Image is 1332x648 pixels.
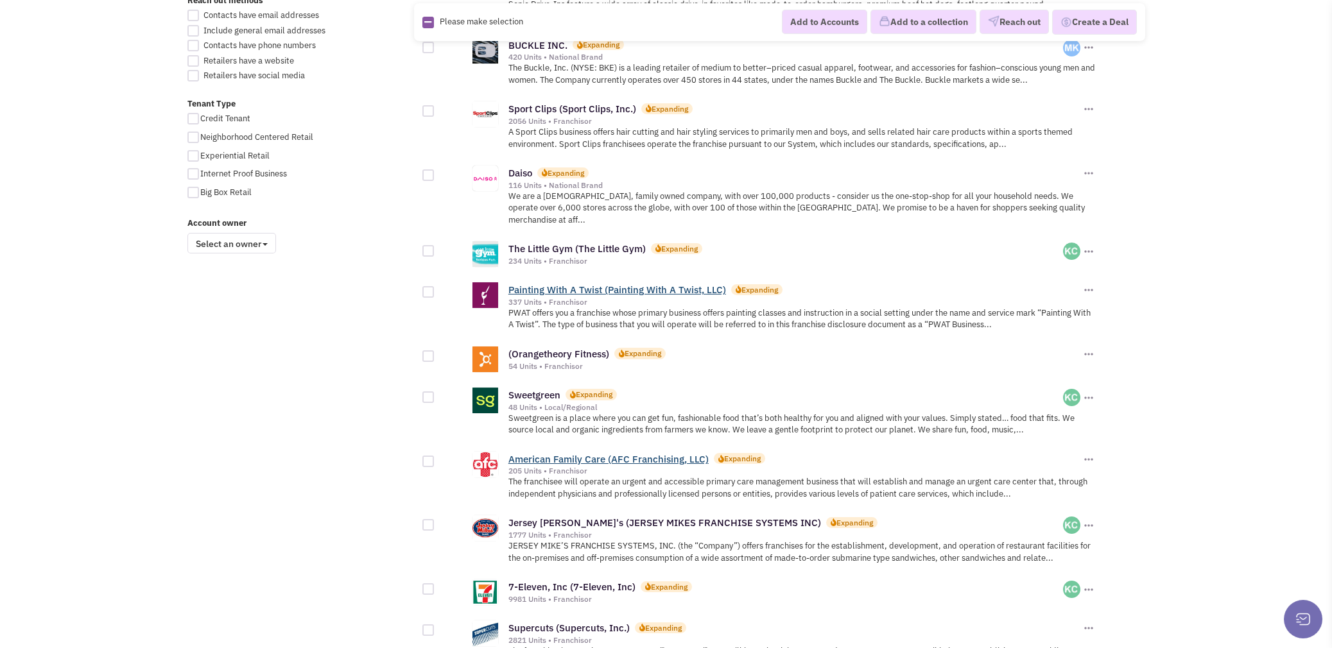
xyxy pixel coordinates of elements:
div: Expanding [645,622,682,633]
p: JERSEY MIKE’S FRANCHISE SYSTEMS, INC. (the “Company”) offers franchises for the establishment, de... [508,540,1096,564]
img: Rectangle.png [422,17,434,28]
a: BUCKLE INC. [508,39,567,51]
div: Expanding [576,389,612,400]
div: 48 Units • Local/Regional [508,402,1064,413]
div: Expanding [651,581,688,592]
span: Credit Tenant [200,113,250,124]
div: 205 Units • Franchisor [508,466,1081,476]
span: Retailers have a website [203,55,294,66]
div: Expanding [661,243,698,254]
span: Include general email addresses [203,25,325,36]
button: Reach out [980,10,1049,35]
div: Expanding [724,453,761,464]
div: 116 Units • National Brand [508,180,1081,191]
div: Expanding [741,284,778,295]
a: Jersey [PERSON_NAME]'s (JERSEY MIKES FRANCHISE SYSTEMS INC) [508,516,821,529]
a: American Family Care (AFC Franchising, LLC) [508,453,709,465]
div: Expanding [836,517,873,528]
span: Neighborhood Centered Retail [200,132,313,142]
a: 7-Eleven, Inc (7-Eleven, Inc) [508,581,636,593]
label: Tenant Type [187,98,415,110]
p: Sweetgreen is a place where you can get fun, fashionable food that’s both healthy for you and ali... [508,413,1096,436]
div: 420 Units • National Brand [508,52,1064,62]
img: teWl9Dtx2ke2FFSUte9CyA.png [1063,516,1080,534]
img: teWl9Dtx2ke2FFSUte9CyA.png [1063,243,1080,260]
span: Internet Proof Business [200,168,287,179]
span: Please make selection [440,16,523,27]
button: Add to Accounts [782,10,867,34]
p: The Buckle, Inc. (NYSE: BKE) is a leading retailer of medium to better–priced casual apparel, foo... [508,62,1096,86]
div: 1777 Units • Franchisor [508,530,1064,540]
div: 234 Units • Franchisor [508,256,1064,266]
div: 2821 Units • Franchisor [508,635,1081,645]
p: The franchisee will operate an urgent and accessible primary care management business that will e... [508,476,1096,500]
a: Daiso [508,167,532,179]
span: Contacts have email addresses [203,10,319,21]
a: Painting With A Twist (Painting With A Twist, LLC) [508,284,726,296]
div: Expanding [548,167,584,178]
a: Sport Clips (Sport Clips, Inc.) [508,103,636,115]
div: Expanding [583,39,619,50]
span: Select an owner [187,233,276,253]
div: Expanding [652,103,688,114]
div: 9981 Units • Franchisor [508,594,1064,604]
a: Sweetgreen [508,389,560,401]
div: 2056 Units • Franchisor [508,116,1081,126]
div: 337 Units • Franchisor [508,297,1081,307]
span: Retailers have social media [203,70,305,81]
img: teWl9Dtx2ke2FFSUte9CyA.png [1063,389,1080,406]
img: VectorPaper_Plane.png [988,16,999,28]
span: Big Box Retail [200,187,252,198]
button: Create a Deal [1052,10,1137,35]
p: We are a [DEMOGRAPHIC_DATA], family owned company, with over 100,000 products - consider us the o... [508,191,1096,226]
img: icon-collection-lavender.png [879,16,890,28]
img: teWl9Dtx2ke2FFSUte9CyA.png [1063,581,1080,598]
a: The Little Gym (The Little Gym) [508,243,646,255]
label: Account owner [187,217,415,230]
button: Add to a collection [870,10,976,35]
span: Experiential Retail [200,150,270,161]
p: PWAT offers you a franchise whose primary business offers painting classes and instruction in a s... [508,307,1096,331]
a: Supercuts (Supercuts, Inc.) [508,622,630,634]
span: Contacts have phone numbers [203,40,316,51]
div: 54 Units • Franchisor [508,361,1081,371]
img: cMO9qodq2EesMn0DJGhVyw.png [1063,39,1080,56]
p: A Sport Clips business offers hair cutting and hair styling services to primarily men and boys, a... [508,126,1096,150]
img: Deal-Dollar.png [1060,15,1072,30]
a: (Orangetheory Fitness) [508,348,609,360]
div: Expanding [625,348,661,359]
